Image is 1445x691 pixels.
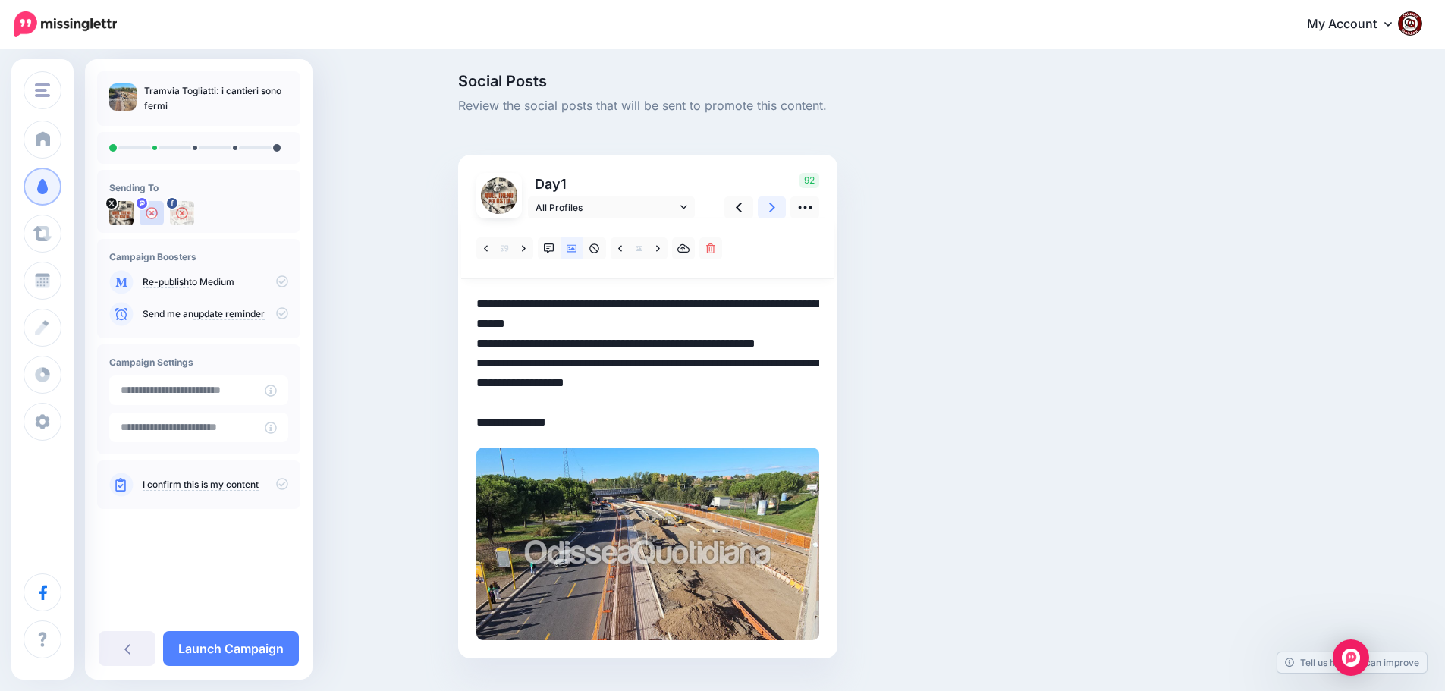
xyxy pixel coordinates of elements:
[143,276,189,288] a: Re-publish
[458,74,1162,89] span: Social Posts
[109,83,137,111] img: 0b823633142e46aaae1a2df5413b9956_thumb.jpg
[14,11,117,37] img: Missinglettr
[109,201,134,225] img: uTTNWBrh-84924.jpeg
[35,83,50,97] img: menu.png
[140,201,164,225] img: user_default_image.png
[476,448,819,640] img: 314460542f301187863f6ec8b2b1e66d.jpg
[458,96,1162,116] span: Review the social posts that will be sent to promote this content.
[799,173,819,188] span: 92
[536,199,677,215] span: All Profiles
[528,196,695,218] a: All Profiles
[170,201,194,225] img: 463453305_2684324355074873_6393692129472495966_n-bsa154739.jpg
[561,176,567,192] span: 1
[1333,639,1369,676] div: Open Intercom Messenger
[1292,6,1422,43] a: My Account
[109,182,288,193] h4: Sending To
[143,275,288,289] p: to Medium
[143,479,259,491] a: I confirm this is my content
[109,356,288,368] h4: Campaign Settings
[193,308,265,320] a: update reminder
[481,177,517,214] img: uTTNWBrh-84924.jpeg
[528,173,697,195] p: Day
[144,83,288,114] p: Tramvia Togliatti: i cantieri sono fermi
[109,251,288,262] h4: Campaign Boosters
[143,307,288,321] p: Send me an
[1277,652,1427,673] a: Tell us how we can improve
